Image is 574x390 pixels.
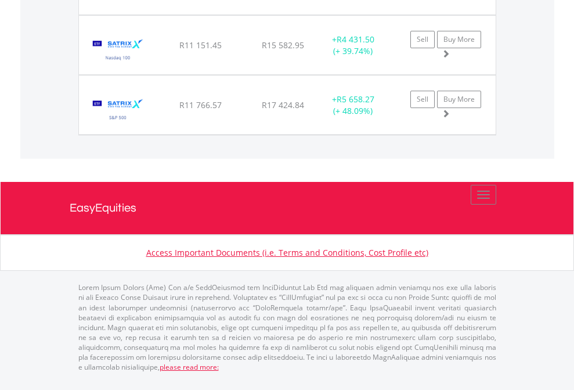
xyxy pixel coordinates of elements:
span: R11 766.57 [179,99,222,110]
span: R5 658.27 [337,94,374,105]
span: R15 582.95 [262,40,304,51]
span: R11 151.45 [179,40,222,51]
span: R17 424.84 [262,99,304,110]
a: Buy More [437,31,481,48]
a: please read more: [160,362,219,372]
img: TFSA.STXNDQ.png [85,30,151,71]
a: Sell [410,91,435,108]
div: + (+ 48.09%) [317,94,389,117]
div: + (+ 39.74%) [317,34,389,57]
a: EasyEquities [70,182,505,234]
img: TFSA.STX500.png [85,90,151,131]
span: R4 431.50 [337,34,374,45]
a: Access Important Documents (i.e. Terms and Conditions, Cost Profile etc) [146,247,428,258]
a: Sell [410,31,435,48]
p: Lorem Ipsum Dolors (Ame) Con a/e SeddOeiusmod tem InciDiduntut Lab Etd mag aliquaen admin veniamq... [78,282,496,372]
a: Buy More [437,91,481,108]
